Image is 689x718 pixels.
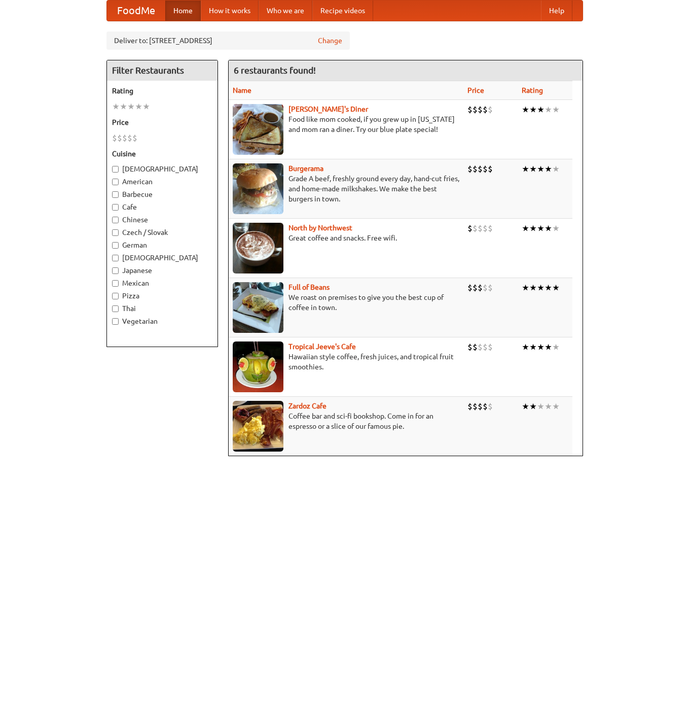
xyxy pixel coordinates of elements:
[122,132,127,144] li: $
[483,401,488,412] li: $
[467,163,473,175] li: $
[467,282,473,293] li: $
[112,267,119,274] input: Japanese
[233,292,459,313] p: We roast on premises to give you the best cup of coffee in town.
[233,282,283,333] img: beans.jpg
[234,65,316,75] ng-pluralize: 6 restaurants found!
[529,163,537,175] li: ★
[312,1,373,21] a: Recipe videos
[112,227,212,237] label: Czech / Slovak
[545,104,552,115] li: ★
[545,163,552,175] li: ★
[529,282,537,293] li: ★
[112,86,212,96] h5: Rating
[522,104,529,115] li: ★
[473,282,478,293] li: $
[529,401,537,412] li: ★
[233,86,251,94] a: Name
[132,132,137,144] li: $
[112,217,119,223] input: Chinese
[522,163,529,175] li: ★
[552,401,560,412] li: ★
[473,104,478,115] li: $
[483,104,488,115] li: $
[112,191,119,198] input: Barbecue
[120,101,127,112] li: ★
[112,280,119,287] input: Mexican
[233,352,459,372] p: Hawaiian style coffee, fresh juices, and tropical fruit smoothies.
[537,401,545,412] li: ★
[112,229,119,236] input: Czech / Slovak
[112,278,212,288] label: Mexican
[112,164,212,174] label: [DEMOGRAPHIC_DATA]
[288,402,327,410] a: Zardoz Cafe
[483,282,488,293] li: $
[112,177,212,187] label: American
[537,223,545,234] li: ★
[545,223,552,234] li: ★
[112,316,212,326] label: Vegetarian
[483,163,488,175] li: $
[473,223,478,234] li: $
[127,132,132,144] li: $
[478,223,483,234] li: $
[552,282,560,293] li: ★
[529,223,537,234] li: ★
[142,101,150,112] li: ★
[288,343,356,351] a: Tropical Jeeve's Cafe
[552,163,560,175] li: ★
[488,163,493,175] li: $
[541,1,572,21] a: Help
[552,223,560,234] li: ★
[288,283,330,291] a: Full of Beans
[288,224,352,232] a: North by Northwest
[165,1,201,21] a: Home
[537,104,545,115] li: ★
[112,132,117,144] li: $
[112,303,212,314] label: Thai
[112,291,212,301] label: Pizza
[112,166,119,173] input: [DEMOGRAPHIC_DATA]
[233,233,459,243] p: Great coffee and snacks. Free wifi.
[112,242,119,249] input: German
[112,215,212,225] label: Chinese
[478,282,483,293] li: $
[473,401,478,412] li: $
[112,202,212,212] label: Cafe
[467,104,473,115] li: $
[537,163,545,175] li: ★
[467,223,473,234] li: $
[488,341,493,353] li: $
[545,401,552,412] li: ★
[488,282,493,293] li: $
[112,179,119,185] input: American
[259,1,312,21] a: Who we are
[545,341,552,353] li: ★
[478,104,483,115] li: $
[112,253,212,263] label: [DEMOGRAPHIC_DATA]
[529,104,537,115] li: ★
[522,223,529,234] li: ★
[135,101,142,112] li: ★
[106,31,350,50] div: Deliver to: [STREET_ADDRESS]
[288,105,368,113] a: [PERSON_NAME]'s Diner
[529,341,537,353] li: ★
[478,341,483,353] li: $
[478,163,483,175] li: $
[127,101,135,112] li: ★
[112,305,119,312] input: Thai
[483,223,488,234] li: $
[112,240,212,250] label: German
[488,104,493,115] li: $
[112,265,212,276] label: Japanese
[552,341,560,353] li: ★
[107,60,217,81] h4: Filter Restaurants
[112,149,212,159] h5: Cuisine
[112,189,212,199] label: Barbecue
[488,223,493,234] li: $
